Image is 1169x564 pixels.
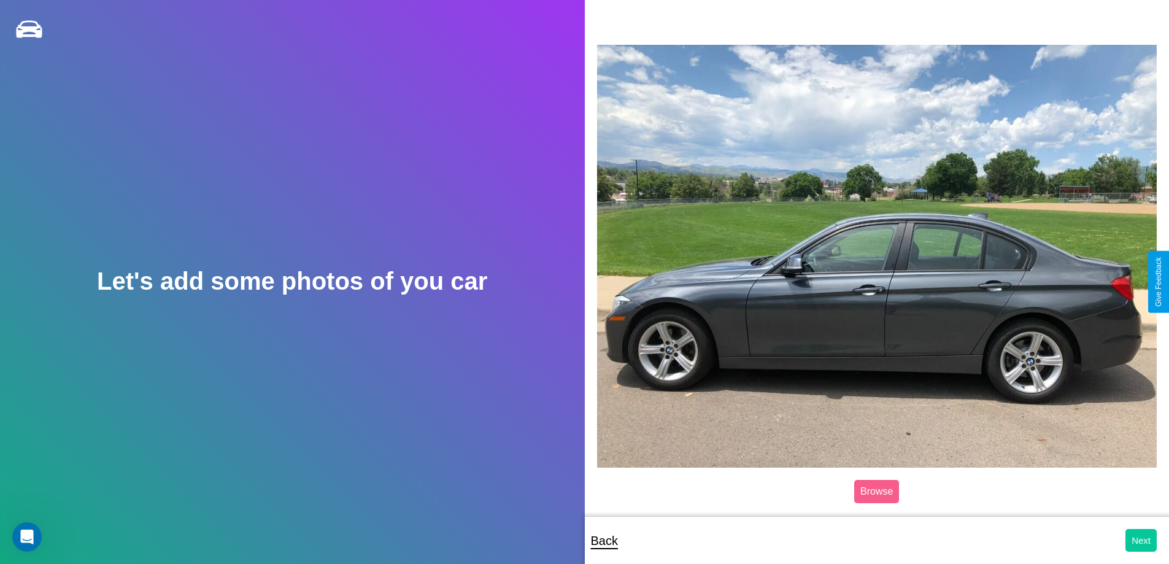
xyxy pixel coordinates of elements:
[12,522,42,552] iframe: Intercom live chat
[1125,529,1157,552] button: Next
[1154,257,1163,307] div: Give Feedback
[591,530,618,552] p: Back
[97,268,487,295] h2: Let's add some photos of you car
[597,45,1157,467] img: posted
[854,480,899,503] label: Browse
